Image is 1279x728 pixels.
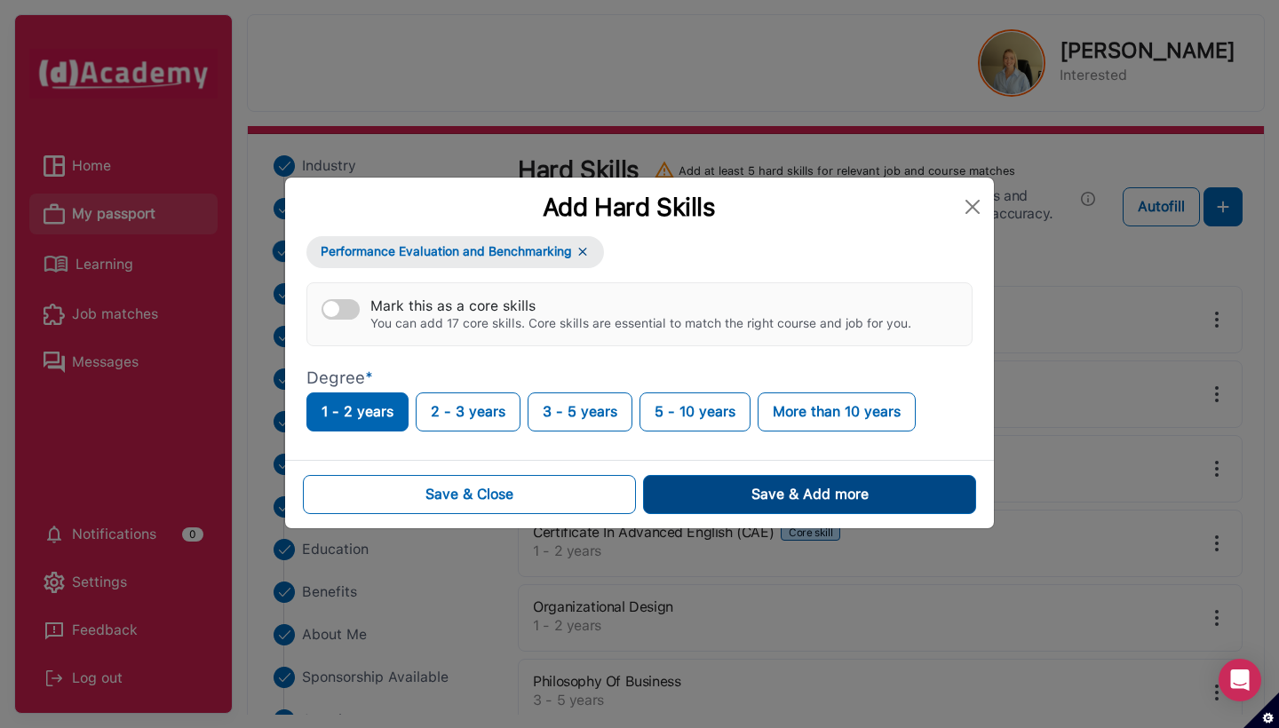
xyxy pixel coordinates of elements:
[1219,659,1261,701] div: Open Intercom Messenger
[299,192,958,222] div: Add Hard Skills
[303,475,636,514] button: Save & Close
[1243,692,1279,728] button: Set cookie preferences
[322,299,360,320] button: Mark this as a core skillsYou can add 17 core skills. Core skills are essential to match the righ...
[528,392,632,431] button: 3 - 5 years
[321,242,572,261] span: Performance Evaluation and Benchmarking
[370,297,911,314] div: Mark this as a core skills
[306,236,604,268] button: Performance Evaluation and Benchmarking
[425,484,513,505] div: Save & Close
[370,316,911,331] div: You can add 17 core skills. Core skills are essential to match the right course and job for you.
[576,244,590,259] img: x
[639,392,751,431] button: 5 - 10 years
[958,193,987,221] button: Close
[758,392,916,431] button: More than 10 years
[306,392,409,431] button: 1 - 2 years
[643,475,976,514] button: Save & Add more
[751,484,869,505] div: Save & Add more
[416,392,520,431] button: 2 - 3 years
[306,368,973,389] p: Degree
